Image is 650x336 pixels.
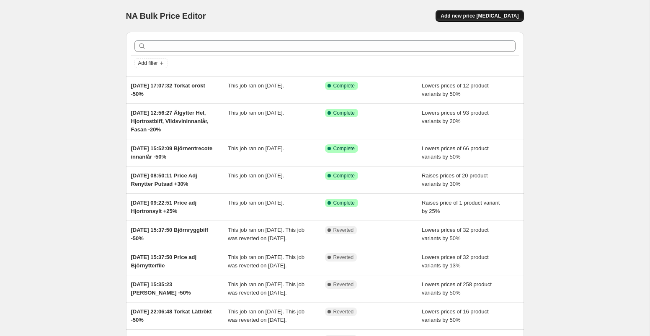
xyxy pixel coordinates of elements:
span: Reverted [333,308,354,315]
span: Reverted [333,227,354,233]
span: [DATE] 12:56:27 Älgytter Hel, Hjortrostbiff, Vildsvininnanlår, Fasan -20% [131,110,209,133]
span: Lowers prices of 12 product variants by 50% [422,82,489,97]
span: Complete [333,200,355,206]
span: This job ran on [DATE]. This job was reverted on [DATE]. [228,308,304,323]
span: Lowers prices of 16 product variants by 50% [422,308,489,323]
button: Add new price [MEDICAL_DATA] [436,10,524,22]
span: This job ran on [DATE]. [228,82,284,89]
span: [DATE] 15:35:23 [PERSON_NAME] -50% [131,281,191,296]
span: [DATE] 15:37:50 Björnryggbiff -50% [131,227,209,241]
span: Lowers prices of 32 product variants by 13% [422,254,489,269]
span: [DATE] 08:50:11 Price Adj Renytter Putsad +30% [131,172,197,187]
span: This job ran on [DATE]. This job was reverted on [DATE]. [228,227,304,241]
span: Complete [333,172,355,179]
span: This job ran on [DATE]. [228,110,284,116]
span: This job ran on [DATE]. [228,200,284,206]
span: This job ran on [DATE]. [228,145,284,151]
span: Lowers prices of 32 product variants by 50% [422,227,489,241]
span: Lowers prices of 258 product variants by 50% [422,281,492,296]
span: Complete [333,110,355,116]
span: This job ran on [DATE]. This job was reverted on [DATE]. [228,254,304,269]
span: [DATE] 17:07:32 Torkat orökt -50% [131,82,205,97]
span: This job ran on [DATE]. [228,172,284,179]
span: Add filter [138,60,158,67]
span: Raises prices of 20 product variants by 30% [422,172,488,187]
span: Lowers prices of 66 product variants by 50% [422,145,489,160]
span: Reverted [333,281,354,288]
button: Add filter [134,58,168,68]
span: Complete [333,145,355,152]
span: [DATE] 22:06:48 Torkat Lättrökt -50% [131,308,212,323]
span: Add new price [MEDICAL_DATA] [441,13,518,19]
span: [DATE] 09:22:51 Price adj Hjortronsylt +25% [131,200,197,214]
span: NA Bulk Price Editor [126,11,206,21]
span: Complete [333,82,355,89]
span: Raises price of 1 product variant by 25% [422,200,500,214]
span: [DATE] 15:52:09 Björnentrecote innanlår -50% [131,145,213,160]
span: [DATE] 15:37:50 Price adj Björnytterfile [131,254,197,269]
span: Lowers prices of 93 product variants by 20% [422,110,489,124]
span: This job ran on [DATE]. This job was reverted on [DATE]. [228,281,304,296]
span: Reverted [333,254,354,261]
